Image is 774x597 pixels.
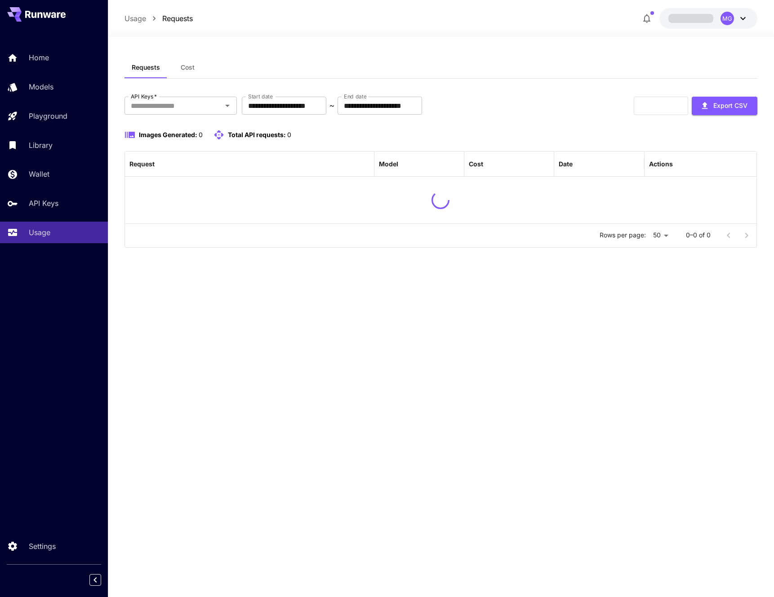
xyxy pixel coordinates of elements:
span: Total API requests: [228,131,286,138]
button: Export CSV [692,97,757,115]
label: End date [344,93,366,100]
div: Collapse sidebar [96,572,108,588]
div: Actions [649,160,673,168]
span: Cost [181,63,195,71]
button: MG [659,8,757,29]
p: Playground [29,111,67,121]
div: Request [129,160,155,168]
p: ~ [329,100,334,111]
p: Wallet [29,169,49,179]
p: Usage [29,227,50,238]
p: Models [29,81,53,92]
a: Requests [162,13,193,24]
p: Library [29,140,53,151]
p: 0–0 of 0 [686,231,711,240]
div: 50 [649,229,672,242]
button: Collapse sidebar [89,574,101,586]
span: 0 [287,131,291,138]
div: MG [721,12,734,25]
p: Settings [29,541,56,552]
p: Home [29,52,49,63]
nav: breadcrumb [125,13,193,24]
div: Cost [469,160,483,168]
div: Date [559,160,573,168]
label: API Keys [131,93,157,100]
button: Open [221,99,234,112]
span: 0 [199,131,203,138]
span: Images Generated: [139,131,197,138]
span: Requests [132,63,160,71]
p: API Keys [29,198,58,209]
p: Rows per page: [600,231,646,240]
div: Model [379,160,398,168]
a: Usage [125,13,146,24]
label: Start date [248,93,273,100]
